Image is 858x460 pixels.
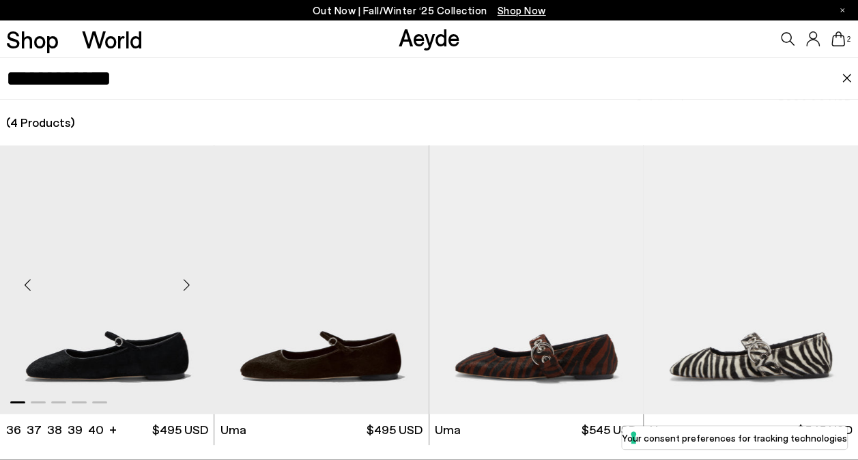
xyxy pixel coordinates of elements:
a: Shop [6,27,59,51]
li: 36 [6,421,21,438]
li: + [109,420,117,438]
a: Next slide Previous slide [429,145,643,414]
span: $545 USD [582,421,637,438]
span: Navigate to /collections/new-in [498,4,546,16]
span: $545 USD [797,421,852,438]
label: Your consent preferences for tracking technologies [622,431,847,445]
span: Uma [220,421,246,438]
a: Uma $545 USD [429,414,643,445]
span: $495 USD [152,421,208,438]
span: Uma [649,421,675,438]
li: 40 [88,421,104,438]
a: Next slide Previous slide [214,145,428,414]
span: $495 USD [367,421,423,438]
li: 39 [68,421,83,438]
img: close.svg [842,74,853,83]
a: Aeyde [399,23,460,51]
div: 1 / 6 [214,145,429,414]
p: Out Now | Fall/Winter ‘25 Collection [313,2,546,19]
a: Uma $545 USD [644,414,858,445]
a: 2 [831,31,845,46]
span: Uma [435,421,461,438]
img: Uma Eyelet Ponyhair Mary-Janes [644,145,858,414]
div: Previous slide [7,265,48,306]
img: Uma Ponyhair Flats [214,145,429,414]
li: 37 [27,421,42,438]
div: Next slide [166,265,207,306]
img: Uma Eyelet Ponyhair Mary-Janes [429,145,644,414]
a: Uma $495 USD [214,414,428,445]
a: World [82,27,143,51]
li: 38 [47,421,62,438]
ul: variant [6,421,100,438]
span: 2 [845,35,852,43]
button: Your consent preferences for tracking technologies [622,426,847,449]
div: 1 / 6 [429,145,644,414]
